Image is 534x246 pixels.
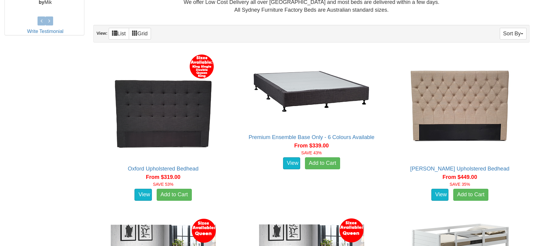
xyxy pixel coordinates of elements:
[431,189,449,201] a: View
[305,157,340,169] a: Add to Cart
[500,28,526,40] button: Sort By
[410,166,510,172] a: [PERSON_NAME] Upholstered Bedhead
[96,31,107,36] strong: View:
[27,29,63,34] a: Write Testimonial
[301,150,322,155] font: SAVE 43%
[249,134,374,140] a: Premium Ensemble Base Only - 6 Colours Available
[294,143,329,149] span: From $339.00
[250,52,373,128] img: Premium Ensemble Base Only - 6 Colours Available
[134,189,152,201] a: View
[157,189,192,201] a: Add to Cart
[406,52,514,160] img: Florence Upholstered Bedhead
[153,182,173,187] font: SAVE 53%
[453,189,488,201] a: Add to Cart
[450,182,470,187] font: SAVE 35%
[146,174,180,180] span: From $319.00
[129,28,151,40] a: Grid
[128,166,199,172] a: Oxford Upholstered Bedhead
[109,28,129,40] a: List
[109,52,217,160] img: Oxford Upholstered Bedhead
[442,174,477,180] span: From $449.00
[283,157,300,169] a: View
